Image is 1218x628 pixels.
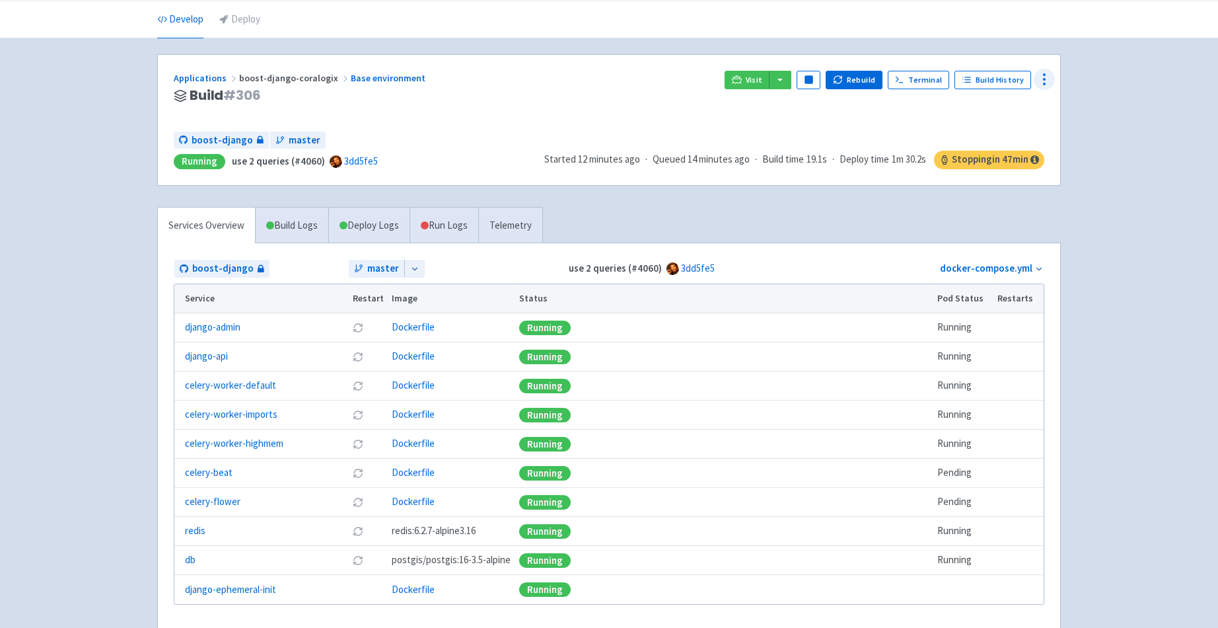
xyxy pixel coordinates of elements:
button: Restart pod [353,352,363,362]
button: Restart pod [353,555,363,566]
button: Rebuild [826,71,882,89]
div: Running [519,553,571,568]
span: Visit [746,75,763,85]
td: Running [933,372,993,401]
td: Pending [933,488,993,517]
div: Running [519,466,571,481]
a: Dockerfile [392,379,435,391]
a: 3dd5fe5 [344,155,378,167]
div: Running [519,582,571,597]
div: Running [174,154,225,169]
a: celery-worker-imports [185,407,277,422]
button: Restart pod [353,410,363,420]
td: Running [933,517,993,546]
div: Running [519,379,571,393]
a: Applications [174,72,239,84]
a: Dockerfile [392,321,435,333]
th: Image [388,284,515,313]
span: Build [190,88,261,103]
a: db [185,553,196,568]
span: boost-django [192,261,254,276]
span: redis:6.2.7-alpine3.16 [392,524,476,539]
a: Deploy Logs [328,208,410,244]
div: · · · [544,151,1044,169]
a: celery-beat [185,465,233,481]
a: Dockerfile [392,495,435,508]
a: Build Logs [256,208,328,244]
th: Status [515,284,933,313]
button: Restart pod [353,323,363,333]
span: Deploy time [840,152,889,167]
span: master [367,261,399,276]
a: boost-django [174,132,269,149]
button: Restart pod [353,439,363,450]
button: Restart pod [353,381,363,391]
span: boost-django [192,133,253,148]
span: 19.1s [806,152,827,167]
a: Base environment [351,72,427,84]
a: master [349,260,404,278]
a: Telemetry [478,208,542,244]
td: Running [933,401,993,430]
span: 1m 30.2s [892,152,926,167]
span: master [289,133,320,148]
a: Dockerfile [392,350,435,362]
a: Run Logs [410,208,478,244]
td: Pending [933,459,993,488]
a: celery-worker-highmem [185,436,283,451]
a: django-admin [185,320,240,335]
span: Build time [762,152,804,167]
span: # 306 [223,86,260,104]
a: django-ephemeral-init [185,582,276,598]
strong: use 2 queries (#4060) [569,262,662,274]
th: Restart [348,284,388,313]
strong: use 2 queries (#4060) [232,155,325,167]
a: 3dd5fe5 [681,262,715,274]
div: Running [519,495,571,510]
a: Deploy [219,1,260,38]
button: Restart pod [353,526,363,537]
a: celery-worker-default [185,378,276,393]
span: boost-django-coralogix [239,72,351,84]
th: Pod Status [933,284,993,313]
div: Running [519,350,571,364]
span: Stopping in 47 min [934,151,1044,169]
time: 14 minutes ago [688,153,750,165]
th: Restarts [993,284,1044,313]
a: master [270,132,326,149]
a: Build History [954,71,1031,89]
a: Services Overview [158,208,255,244]
td: Running [933,313,993,342]
a: Dockerfile [392,408,435,420]
span: Started [544,153,640,165]
div: Running [519,524,571,539]
time: 12 minutes ago [578,153,640,165]
a: redis [185,524,205,539]
a: Visit [725,71,770,89]
div: Running [519,408,571,422]
span: postgis/postgis:16-3.5-alpine [392,553,511,568]
a: Develop [157,1,203,38]
a: Dockerfile [392,466,435,479]
th: Service [174,284,348,313]
td: Running [933,342,993,372]
button: Restart pod [353,497,363,508]
a: Dockerfile [392,583,435,596]
td: Running [933,430,993,459]
button: Pause [797,71,820,89]
button: Restart pod [353,468,363,479]
a: django-api [185,349,228,364]
a: docker-compose.yml [940,262,1032,274]
a: celery-flower [185,494,240,510]
div: Running [519,321,571,335]
a: Terminal [888,71,949,89]
td: Running [933,546,993,575]
div: Running [519,437,571,451]
span: Queued [653,153,750,165]
a: boost-django [174,260,269,278]
a: Dockerfile [392,437,435,450]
